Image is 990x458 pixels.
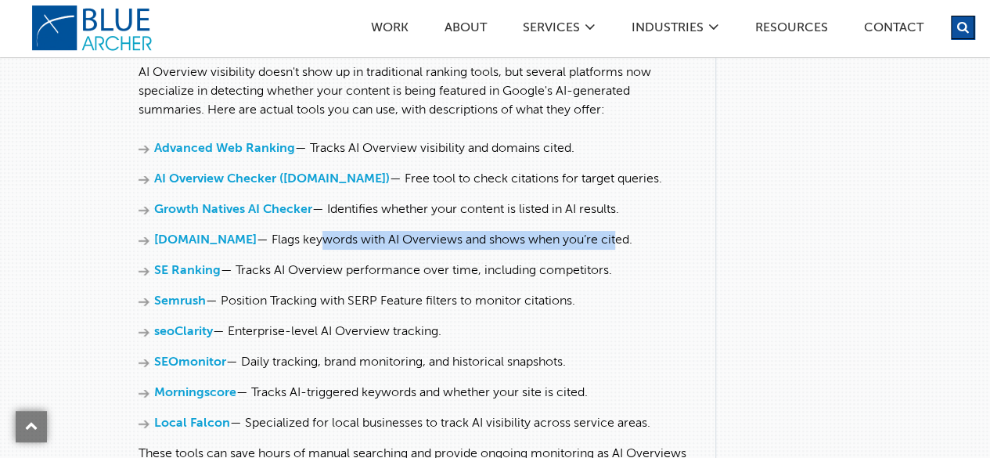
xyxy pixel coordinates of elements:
[154,326,213,338] a: seoClarity
[154,356,226,369] a: SEOmonitor
[139,414,692,433] li: — Specialized for local businesses to track AI visibility across service areas.
[522,22,581,38] a: SERVICES
[154,295,206,308] a: Semrush
[31,5,157,52] a: logo
[139,170,692,189] li: — Free tool to check citations for target queries.
[154,387,236,399] a: Morningscore
[631,22,704,38] a: Industries
[139,384,692,402] li: — Tracks AI-triggered keywords and whether your site is cited.
[139,292,692,311] li: — Position Tracking with SERP Feature filters to monitor citations.
[139,139,692,158] li: — Tracks AI Overview visibility and domains cited.
[139,200,692,219] li: — Identifies whether your content is listed in AI results.
[863,22,924,38] a: Contact
[154,265,221,277] a: SE Ranking
[139,231,692,250] li: — Flags keywords with AI Overviews and shows when you’re cited.
[154,142,295,155] a: Advanced Web Ranking
[370,22,409,38] a: Work
[154,417,230,430] a: Local Falcon
[154,173,390,186] a: AI Overview Checker ([DOMAIN_NAME])
[139,323,692,341] li: — Enterprise-level AI Overview tracking.
[154,234,257,247] a: [DOMAIN_NAME]
[754,22,829,38] a: Resources
[139,63,692,120] p: AI Overview visibility doesn't show up in traditional ranking tools, but several platforms now sp...
[154,204,312,216] a: Growth Natives AI Checker
[444,22,488,38] a: ABOUT
[139,261,692,280] li: — Tracks AI Overview performance over time, including competitors.
[139,353,692,372] li: — Daily tracking, brand monitoring, and historical snapshots.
